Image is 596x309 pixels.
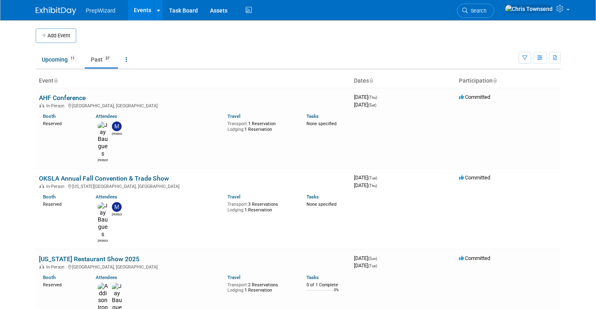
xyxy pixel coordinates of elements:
span: (Sat) [368,103,376,107]
a: Booth [43,113,56,119]
div: Matt Sanders [112,131,122,136]
span: Transport: [227,202,248,207]
img: Chris Townsend [505,4,553,13]
a: Travel [227,113,240,119]
a: Past37 [85,52,118,67]
a: Attendees [96,275,117,280]
span: - [378,255,379,261]
a: AHF Conference [39,94,86,102]
button: Add Event [36,28,76,43]
span: None specified [307,121,337,126]
span: None specified [307,202,337,207]
span: [DATE] [354,175,379,181]
img: Matt Sanders [112,121,122,131]
img: Jay Baugues [98,121,108,158]
div: 2 Reservations 1 Reservation [227,281,294,293]
img: In-Person Event [39,184,44,188]
span: (Sun) [368,256,377,261]
div: Reserved [43,200,84,207]
span: [DATE] [354,94,379,100]
img: Matt Sanders [112,202,122,212]
th: Participation [456,74,561,88]
a: Booth [43,194,56,200]
span: - [378,94,379,100]
a: Search [457,4,494,18]
div: Reserved [43,281,84,288]
img: In-Person Event [39,103,44,107]
span: [DATE] [354,182,377,188]
a: [US_STATE] Restaurant Show 2025 [39,255,139,263]
span: (Tue) [368,264,377,268]
a: Upcoming11 [36,52,83,67]
span: Committed [459,175,490,181]
th: Dates [351,74,456,88]
a: Sort by Start Date [369,77,373,84]
span: (Thu) [368,95,377,100]
a: Tasks [307,113,319,119]
a: Tasks [307,194,319,200]
div: Reserved [43,119,84,127]
a: Travel [227,194,240,200]
span: Lodging: [227,288,244,293]
span: [DATE] [354,255,379,261]
span: - [378,175,379,181]
span: In-Person [46,103,67,109]
a: Attendees [96,113,117,119]
a: Booth [43,275,56,280]
div: 1 Reservation 1 Reservation [227,119,294,132]
img: ExhibitDay [36,7,76,15]
span: Lodging: [227,207,244,213]
a: Travel [227,275,240,280]
span: 11 [68,55,77,62]
span: In-Person [46,184,67,189]
div: [US_STATE][GEOGRAPHIC_DATA], [GEOGRAPHIC_DATA] [39,183,347,189]
div: Matt Sanders [112,212,122,217]
span: [DATE] [354,102,376,108]
div: 3 Reservations 1 Reservation [227,200,294,213]
th: Event [36,74,351,88]
div: [GEOGRAPHIC_DATA], [GEOGRAPHIC_DATA] [39,263,347,270]
a: Sort by Participation Type [493,77,497,84]
a: OKSLA Annual Fall Convention & Trade Show [39,175,169,182]
div: 0 of 1 Complete [307,282,347,288]
td: 0% [334,288,339,299]
a: Tasks [307,275,319,280]
img: In-Person Event [39,264,44,269]
span: Search [468,8,487,14]
span: Transport: [227,121,248,126]
a: Attendees [96,194,117,200]
span: 37 [103,55,112,62]
span: In-Person [46,264,67,270]
span: PrepWizard [86,7,116,14]
span: Committed [459,94,490,100]
span: (Tue) [368,176,377,180]
span: [DATE] [354,262,377,269]
div: Jay Baugues [98,158,108,162]
div: Jay Baugues [98,238,108,243]
span: Transport: [227,282,248,288]
div: [GEOGRAPHIC_DATA], [GEOGRAPHIC_DATA] [39,102,347,109]
span: Lodging: [227,127,244,132]
img: Jay Baugues [98,202,108,238]
span: Committed [459,255,490,261]
a: Sort by Event Name [54,77,58,84]
span: (Thu) [368,183,377,188]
